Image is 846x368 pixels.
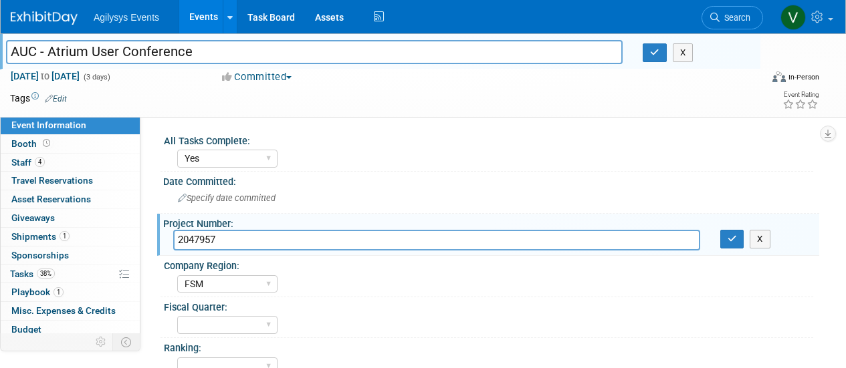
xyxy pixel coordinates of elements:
div: Date Committed: [163,172,819,188]
td: Personalize Event Tab Strip [90,333,113,351]
a: Giveaways [1,209,140,227]
a: Playbook1 [1,283,140,301]
a: Search [702,6,763,29]
div: Ranking: [164,338,813,355]
span: Asset Reservations [11,194,91,204]
span: Giveaways [11,212,55,223]
span: Search [720,13,750,23]
img: ExhibitDay [11,11,78,25]
div: All Tasks Complete: [164,131,813,148]
span: 38% [37,268,55,279]
span: Travel Reservations [11,175,93,186]
a: Budget [1,321,140,339]
a: Staff4 [1,154,140,172]
span: Event Information [11,120,86,130]
a: Sponsorships [1,246,140,264]
a: Edit [45,94,67,104]
div: Event Format [701,69,819,89]
span: Agilysys Events [94,12,159,23]
span: Budget [11,324,41,335]
div: In-Person [788,72,819,82]
span: [DATE] [DATE] [10,70,80,82]
span: Playbook [11,287,64,297]
a: Tasks38% [1,265,140,283]
span: Specify date committed [178,193,276,203]
div: Fiscal Quarter: [164,297,813,314]
span: 4 [35,157,45,167]
span: (3 days) [82,73,110,81]
button: X [750,230,770,248]
span: to [39,71,51,81]
a: Event Information [1,116,140,134]
span: Booth not reserved yet [40,138,53,148]
td: Toggle Event Tabs [113,333,140,351]
a: Shipments1 [1,228,140,246]
td: Tags [10,91,67,105]
div: Event Rating [782,91,819,98]
button: X [673,43,694,62]
a: Travel Reservations [1,172,140,190]
img: Vaitiare Munoz [780,5,806,30]
span: Staff [11,157,45,168]
a: Asset Reservations [1,190,140,208]
span: Shipments [11,231,70,242]
button: Committed [217,70,297,84]
span: Sponsorships [11,250,69,260]
span: 1 [54,287,64,297]
span: 1 [60,231,70,241]
a: Booth [1,135,140,153]
span: Booth [11,138,53,149]
img: Format-Inperson.png [772,71,786,82]
span: Tasks [10,268,55,279]
div: Company Region: [164,256,813,272]
span: Misc. Expenses & Credits [11,305,116,316]
div: Project Number: [163,214,819,230]
a: Misc. Expenses & Credits [1,302,140,320]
